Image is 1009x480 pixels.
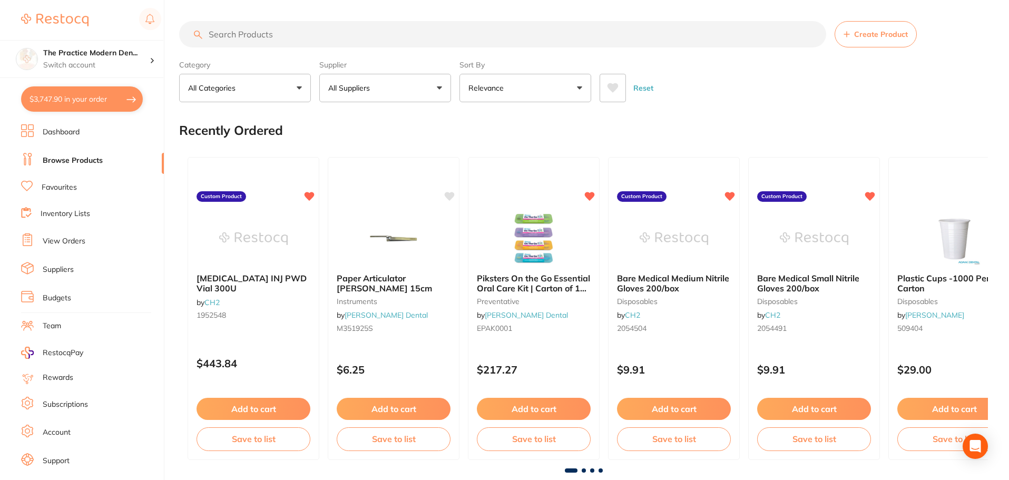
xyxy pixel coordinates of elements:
[617,398,731,420] button: Add to cart
[854,30,908,38] span: Create Product
[477,273,591,293] b: Piksters On the Go Essential Oral Care Kit | Carton of 100 Kits
[21,8,89,32] a: Restocq Logo
[963,434,988,459] div: Open Intercom Messenger
[188,83,240,93] p: All Categories
[328,83,374,93] p: All Suppliers
[337,273,450,293] b: Paper Articulator Miller 15cm
[617,324,731,332] small: 2054504
[477,427,591,450] button: Save to list
[757,310,780,320] span: by
[43,127,80,138] a: Dashboard
[617,364,731,376] p: $9.91
[477,364,591,376] p: $217.27
[179,21,826,47] input: Search Products
[319,60,451,70] label: Supplier
[617,191,667,202] label: Custom Product
[21,347,34,359] img: RestocqPay
[337,310,428,320] span: by
[179,60,311,70] label: Category
[359,212,428,265] img: Paper Articulator Miller 15cm
[42,182,77,193] a: Favourites
[43,399,88,410] a: Subscriptions
[459,74,591,102] button: Relevance
[337,398,450,420] button: Add to cart
[757,191,807,202] label: Custom Product
[477,310,568,320] span: by
[757,398,871,420] button: Add to cart
[43,427,71,438] a: Account
[897,310,964,320] span: by
[21,347,83,359] a: RestocqPay
[617,273,731,293] b: Bare Medical Medium Nitrile Gloves 200/box
[204,298,220,307] a: CH2
[197,298,220,307] span: by
[617,297,731,306] small: disposables
[337,427,450,450] button: Save to list
[757,273,871,293] b: Bare Medical Small Nitrile Gloves 200/box
[21,86,143,112] button: $3,747.90 in your order
[43,236,85,247] a: View Orders
[219,212,288,265] img: Dysport INJ PWD Vial 300U
[41,209,90,219] a: Inventory Lists
[21,14,89,26] img: Restocq Logo
[485,310,568,320] a: [PERSON_NAME] Dental
[337,324,450,332] small: M351925S
[459,60,591,70] label: Sort By
[43,456,70,466] a: Support
[765,310,780,320] a: CH2
[757,297,871,306] small: disposables
[477,324,591,332] small: EPAK0001
[337,364,450,376] p: $6.25
[179,74,311,102] button: All Categories
[197,427,310,450] button: Save to list
[345,310,428,320] a: [PERSON_NAME] Dental
[617,310,640,320] span: by
[835,21,917,47] button: Create Product
[197,311,310,319] small: 1952548
[757,324,871,332] small: 2054491
[905,310,964,320] a: [PERSON_NAME]
[197,191,246,202] label: Custom Product
[630,74,657,102] button: Reset
[625,310,640,320] a: CH2
[43,155,103,166] a: Browse Products
[179,123,283,138] h2: Recently Ordered
[43,60,150,71] p: Switch account
[920,212,988,265] img: Plastic Cups -1000 Per Carton
[337,297,450,306] small: instruments
[477,398,591,420] button: Add to cart
[43,348,83,358] span: RestocqPay
[16,48,37,70] img: The Practice Modern Dentistry and Facial Aesthetics
[319,74,451,102] button: All Suppliers
[43,48,150,58] h4: The Practice Modern Dentistry and Facial Aesthetics
[197,273,310,293] b: Dysport INJ PWD Vial 300U
[499,212,568,265] img: Piksters On the Go Essential Oral Care Kit | Carton of 100 Kits
[468,83,508,93] p: Relevance
[43,321,61,331] a: Team
[780,212,848,265] img: Bare Medical Small Nitrile Gloves 200/box
[477,297,591,306] small: preventative
[757,427,871,450] button: Save to list
[197,398,310,420] button: Add to cart
[43,293,71,303] a: Budgets
[640,212,708,265] img: Bare Medical Medium Nitrile Gloves 200/box
[43,373,73,383] a: Rewards
[43,265,74,275] a: Suppliers
[197,357,310,369] p: $443.84
[757,364,871,376] p: $9.91
[617,427,731,450] button: Save to list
